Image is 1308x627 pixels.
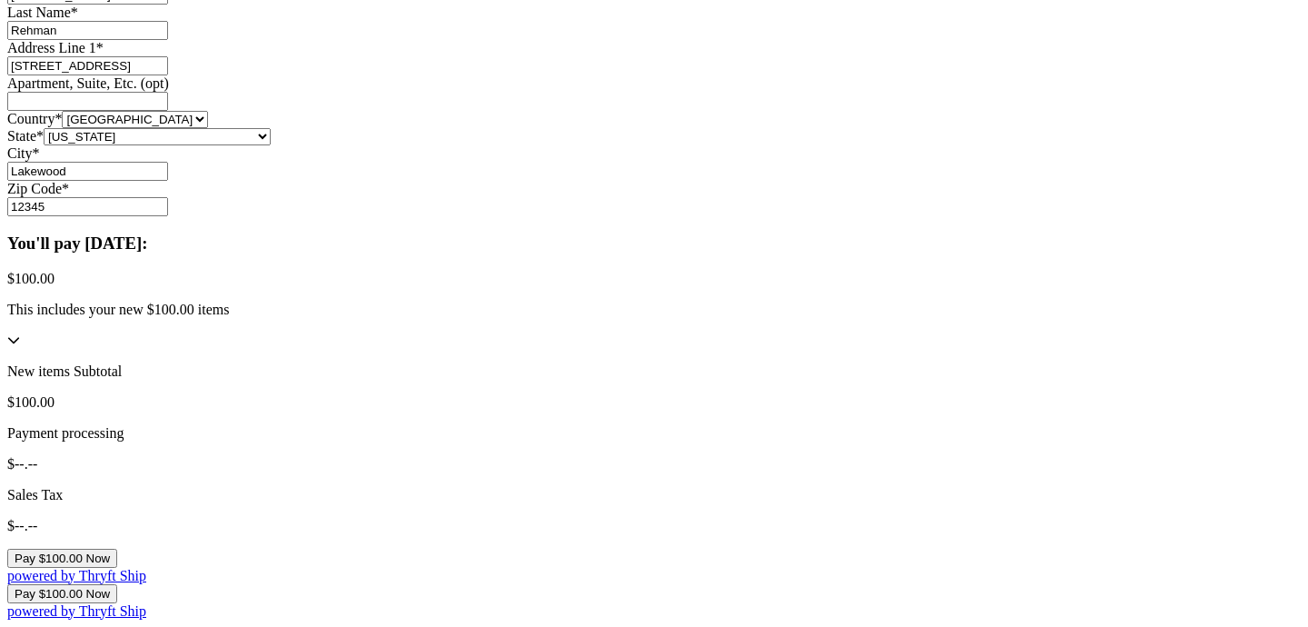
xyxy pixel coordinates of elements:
[7,394,1301,411] p: $ 100.00
[7,111,62,126] label: Country
[7,518,1301,534] p: $ --.--
[7,456,1301,473] p: $ --.--
[7,549,117,568] button: Pay $100.00 Now
[7,40,104,55] label: Address Line 1
[7,21,168,40] input: Last Name
[7,603,146,619] a: powered by Thryft Ship
[7,363,1301,380] p: New items Subtotal
[7,128,44,144] label: State
[7,197,168,216] input: 12345
[7,145,40,161] label: City
[7,425,1301,442] p: Payment processing
[7,75,169,91] label: Apartment, Suite, Etc. (opt)
[7,584,117,603] button: Pay $100.00 Now
[7,271,1301,287] p: $ 100.00
[7,302,1301,318] p: This includes your new $100.00 items
[7,234,1301,254] h3: You'll pay [DATE]:
[7,5,78,20] label: Last Name
[7,487,1301,503] p: Sales Tax
[7,181,69,196] label: Zip Code
[7,568,146,583] a: powered by Thryft Ship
